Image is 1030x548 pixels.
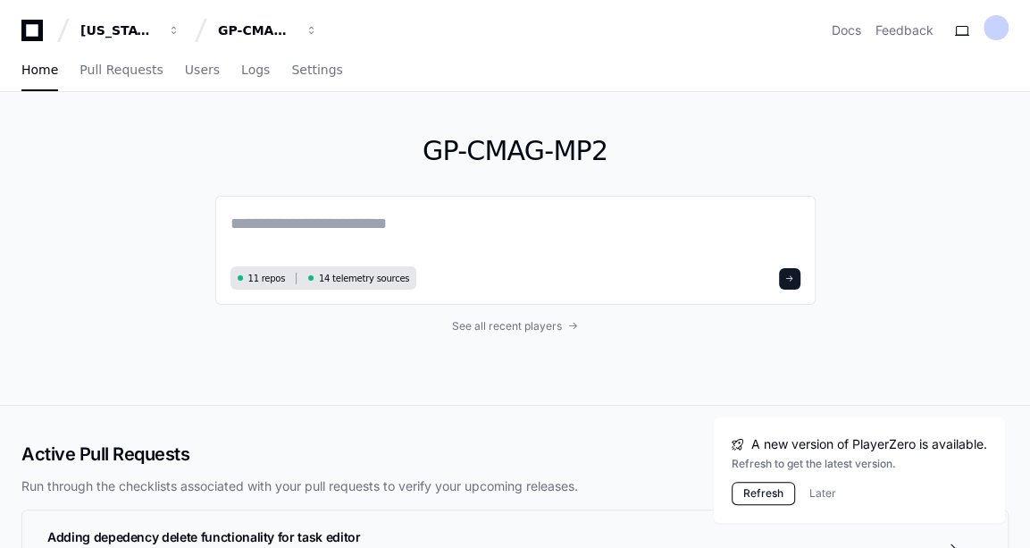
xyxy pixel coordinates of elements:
[248,272,286,285] span: 11 repos
[21,442,1009,467] h2: Active Pull Requests
[185,64,220,75] span: Users
[47,529,360,544] span: Adding depedency delete functionality for task editor
[185,50,220,91] a: Users
[832,21,861,39] a: Docs
[452,319,562,333] span: See all recent players
[73,14,188,46] button: [US_STATE] Pacific
[241,64,270,75] span: Logs
[875,21,934,39] button: Feedback
[732,482,795,505] button: Refresh
[80,64,163,75] span: Pull Requests
[218,21,295,39] div: GP-CMAG-MP2
[809,486,836,501] button: Later
[291,64,342,75] span: Settings
[80,50,163,91] a: Pull Requests
[215,135,816,167] h1: GP-CMAG-MP2
[732,457,987,471] div: Refresh to get the latest version.
[21,477,1009,495] p: Run through the checklists associated with your pull requests to verify your upcoming releases.
[211,14,325,46] button: GP-CMAG-MP2
[21,50,58,91] a: Home
[80,21,157,39] div: [US_STATE] Pacific
[751,435,987,453] span: A new version of PlayerZero is available.
[21,64,58,75] span: Home
[241,50,270,91] a: Logs
[319,272,409,285] span: 14 telemetry sources
[215,319,816,333] a: See all recent players
[291,50,342,91] a: Settings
